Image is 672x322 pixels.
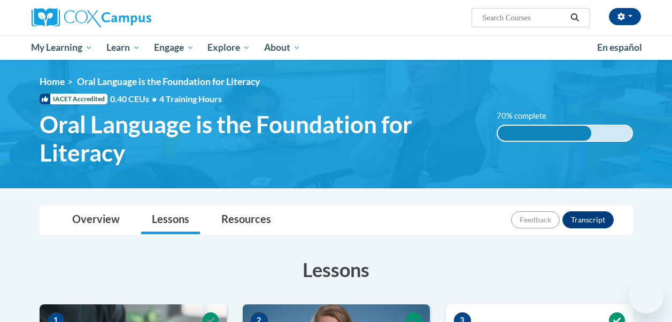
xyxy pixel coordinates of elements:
a: Lessons [141,206,200,234]
div: 70% complete [498,126,592,141]
span: Oral Language is the Foundation for Literacy [40,110,481,167]
span: Explore [207,41,250,54]
span: 4 Training Hours [159,94,222,104]
img: Cox Campus [32,8,151,27]
button: Transcript [562,211,614,228]
a: About [257,35,307,60]
a: En español [590,36,649,59]
button: Search [567,11,583,24]
a: Cox Campus [32,8,224,27]
a: Explore [200,35,257,60]
a: Resources [211,206,282,234]
span: About [264,41,300,54]
span: IACET Accredited [40,94,107,104]
span: Engage [154,41,194,54]
a: Home [40,76,65,87]
h3: Lessons [40,256,633,283]
a: Overview [61,206,130,234]
input: Search Courses [481,11,567,24]
a: My Learning [25,35,100,60]
a: Learn [99,35,147,60]
a: Engage [147,35,201,60]
span: • [152,94,157,104]
div: Main menu [24,35,649,60]
span: Oral Language is the Foundation for Literacy [77,76,260,87]
button: Account Settings [609,8,641,25]
span: Learn [106,41,140,54]
button: Feedback [511,211,560,228]
iframe: Button to launch messaging window [629,279,663,313]
span: My Learning [31,41,92,54]
label: 70% complete [497,110,558,122]
span: En español [597,42,642,53]
span: 0.40 CEUs [110,93,159,105]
